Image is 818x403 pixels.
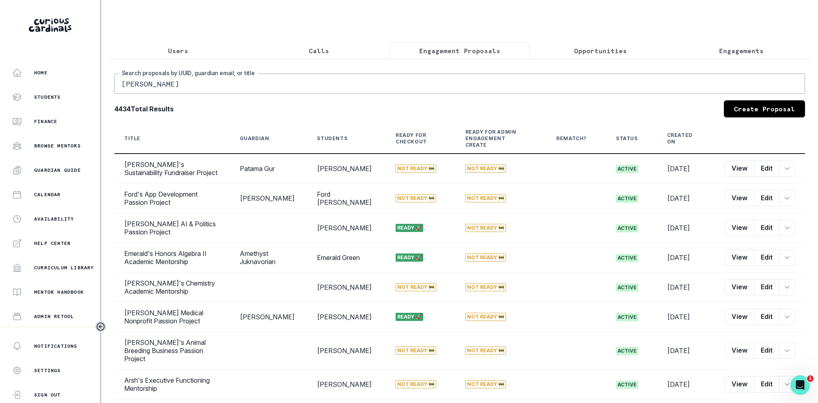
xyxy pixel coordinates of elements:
[240,135,269,142] div: Guardian
[790,375,810,395] iframe: Intercom live chat
[556,135,587,142] div: Rematch?
[754,309,779,325] button: Edit
[307,243,386,273] td: Emerald Green
[34,191,61,198] p: Calendar
[574,46,627,56] p: Opportunities
[34,367,61,374] p: Settings
[465,253,506,262] span: Not Ready 🚧
[396,132,436,145] div: Ready for Checkout
[396,165,436,173] span: Not Ready 🚧
[114,154,230,184] td: [PERSON_NAME]'s Sustainability Fundraiser Project
[34,313,74,320] p: Admin Retool
[230,243,308,273] td: Amethyst Juknavorian
[616,165,638,173] span: active
[724,100,805,117] a: Create Proposal
[114,213,230,243] td: [PERSON_NAME] AI & Politics Passion Project
[754,190,779,206] button: Edit
[754,220,779,236] button: Edit
[317,135,347,142] div: Students
[754,279,779,295] button: Edit
[754,342,779,359] button: Edit
[779,220,795,236] button: row menu
[616,135,638,142] div: Status
[465,347,506,355] span: Not Ready 🚧
[616,284,638,292] span: active
[396,253,423,262] span: Ready 🚀
[465,129,527,148] div: Ready for Admin Engagement Create
[657,184,715,213] td: [DATE]
[725,279,754,295] button: View
[307,273,386,302] td: [PERSON_NAME]
[807,375,814,382] span: 1
[465,224,506,232] span: Not Ready 🚧
[754,249,779,266] button: Edit
[616,224,638,232] span: active
[34,143,81,149] p: Browse Mentors
[657,302,715,332] td: [DATE]
[725,376,754,392] button: View
[95,321,106,332] button: Toggle sidebar
[230,302,308,332] td: [PERSON_NAME]
[34,392,61,398] p: Sign Out
[34,343,77,349] p: Notifications
[124,135,140,142] div: Title
[616,381,638,389] span: active
[754,160,779,177] button: Edit
[465,313,506,321] span: Not Ready 🚧
[465,165,506,173] span: Not Ready 🚧
[779,190,795,206] button: row menu
[396,283,436,291] span: Not Ready 🚧
[779,309,795,325] button: row menu
[779,160,795,177] button: row menu
[419,46,500,56] p: Engagement Proposals
[657,273,715,302] td: [DATE]
[34,94,61,100] p: Students
[29,18,71,32] img: Curious Cardinals Logo
[34,69,47,76] p: Home
[754,376,779,392] button: Edit
[465,380,506,388] span: Not Ready 🚧
[168,46,188,56] p: Users
[725,249,754,266] button: View
[307,213,386,243] td: [PERSON_NAME]
[34,240,71,247] p: Help Center
[616,313,638,321] span: active
[616,195,638,203] span: active
[616,347,638,355] span: active
[779,249,795,266] button: row menu
[616,254,638,262] span: active
[114,243,230,273] td: Emerald's Honors Algebra II Academic Mentorship
[725,342,754,359] button: View
[725,309,754,325] button: View
[465,283,506,291] span: Not Ready 🚧
[114,184,230,213] td: Ford's App Development Passion Project
[114,370,230,399] td: Arsh's Executive Functioning Mentorship
[657,243,715,273] td: [DATE]
[725,220,754,236] button: View
[667,132,695,145] div: Created On
[396,313,423,321] span: Ready 🚀
[779,342,795,359] button: row menu
[396,224,423,232] span: Ready 🚀
[725,190,754,206] button: View
[114,302,230,332] td: [PERSON_NAME] Medical Nonprofit Passion Project
[657,213,715,243] td: [DATE]
[307,332,386,370] td: [PERSON_NAME]
[307,302,386,332] td: [PERSON_NAME]
[114,104,174,114] b: 4434 Total Results
[396,347,436,355] span: Not Ready 🚧
[725,160,754,177] button: View
[719,46,764,56] p: Engagements
[309,46,329,56] p: Calls
[307,154,386,184] td: [PERSON_NAME]
[779,376,795,392] button: row menu
[307,370,386,399] td: [PERSON_NAME]
[34,118,57,125] p: Finance
[465,194,506,202] span: Not Ready 🚧
[114,332,230,370] td: [PERSON_NAME]'s Animal Breeding Business Passion Project
[34,264,94,271] p: Curriculum Library
[657,332,715,370] td: [DATE]
[34,289,84,295] p: Mentor Handbook
[779,279,795,295] button: row menu
[657,370,715,399] td: [DATE]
